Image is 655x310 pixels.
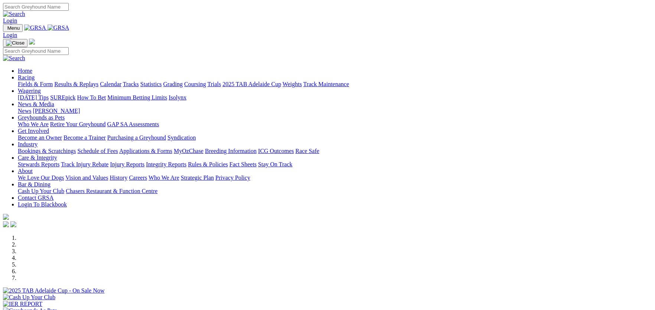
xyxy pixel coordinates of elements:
div: Racing [18,81,652,88]
div: Industry [18,148,652,154]
img: Search [3,55,25,62]
a: Bar & Dining [18,181,50,187]
a: 2025 TAB Adelaide Cup [222,81,281,87]
a: Greyhounds as Pets [18,114,65,121]
a: Stay On Track [258,161,292,167]
a: Injury Reports [110,161,144,167]
a: GAP SA Assessments [107,121,159,127]
a: News [18,108,31,114]
a: About [18,168,33,174]
a: Contact GRSA [18,195,53,201]
img: facebook.svg [3,221,9,227]
div: News & Media [18,108,652,114]
a: Trials [207,81,221,87]
a: Track Maintenance [303,81,349,87]
a: Login To Blackbook [18,201,67,208]
a: We Love Our Dogs [18,174,64,181]
a: Coursing [184,81,206,87]
a: Calendar [100,81,121,87]
img: Cash Up Your Club [3,294,55,301]
div: Greyhounds as Pets [18,121,652,128]
button: Toggle navigation [3,24,23,32]
a: Applications & Forms [119,148,172,154]
a: Industry [18,141,38,147]
a: [PERSON_NAME] [33,108,80,114]
img: logo-grsa-white.png [3,214,9,220]
a: Stewards Reports [18,161,59,167]
a: ICG Outcomes [258,148,294,154]
a: Syndication [167,134,196,141]
a: Wagering [18,88,41,94]
a: Grading [163,81,183,87]
a: Privacy Policy [215,174,250,181]
div: Bar & Dining [18,188,652,195]
a: Track Injury Rebate [61,161,108,167]
a: Care & Integrity [18,154,57,161]
img: IER REPORT [3,301,42,307]
div: About [18,174,652,181]
a: Minimum Betting Limits [107,94,167,101]
a: News & Media [18,101,54,107]
a: Bookings & Scratchings [18,148,76,154]
a: Cash Up Your Club [18,188,64,194]
img: twitter.svg [10,221,16,227]
div: Care & Integrity [18,161,652,168]
a: MyOzChase [174,148,203,154]
a: Integrity Reports [146,161,186,167]
a: Statistics [140,81,162,87]
a: Breeding Information [205,148,257,154]
a: Race Safe [295,148,319,154]
img: GRSA [48,25,69,31]
a: SUREpick [50,94,75,101]
div: Get Involved [18,134,652,141]
a: Schedule of Fees [77,148,118,154]
a: Isolynx [169,94,186,101]
input: Search [3,47,69,55]
a: Who We Are [18,121,49,127]
img: GRSA [24,25,46,31]
a: Strategic Plan [181,174,214,181]
a: Retire Your Greyhound [50,121,106,127]
div: Wagering [18,94,652,101]
a: Fields & Form [18,81,53,87]
a: Get Involved [18,128,49,134]
a: [DATE] Tips [18,94,49,101]
a: Careers [129,174,147,181]
a: Rules & Policies [188,161,228,167]
a: Who We Are [149,174,179,181]
a: Tracks [123,81,139,87]
a: Results & Replays [54,81,98,87]
a: Purchasing a Greyhound [107,134,166,141]
a: Fact Sheets [229,161,257,167]
a: Chasers Restaurant & Function Centre [66,188,157,194]
a: History [110,174,127,181]
a: Weights [283,81,302,87]
a: Become an Owner [18,134,62,141]
a: Become a Trainer [63,134,106,141]
a: Home [18,68,32,74]
input: Search [3,3,69,11]
a: Login [3,32,17,38]
img: logo-grsa-white.png [29,39,35,45]
img: 2025 TAB Adelaide Cup - On Sale Now [3,287,105,294]
img: Search [3,11,25,17]
span: Menu [7,25,20,31]
a: Login [3,17,17,24]
button: Toggle navigation [3,39,27,47]
a: Racing [18,74,35,81]
a: Vision and Values [65,174,108,181]
a: How To Bet [77,94,106,101]
img: Close [6,40,25,46]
